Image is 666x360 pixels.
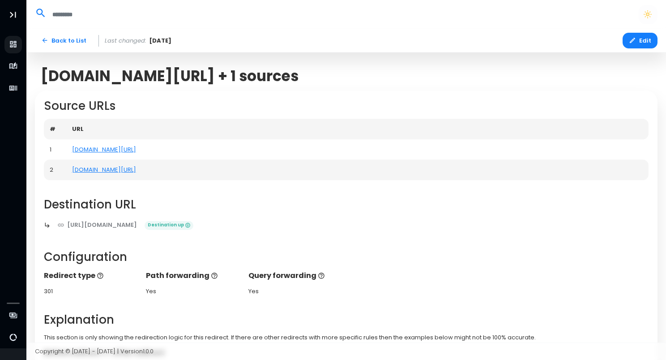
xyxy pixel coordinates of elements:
[51,217,144,233] a: [URL][DOMAIN_NAME]
[44,99,649,113] h2: Source URLs
[72,165,136,174] a: [DOMAIN_NAME][URL]
[149,36,171,45] span: [DATE]
[146,287,239,296] div: Yes
[248,287,342,296] div: Yes
[105,36,146,45] span: Last changed:
[41,67,299,85] span: [DOMAIN_NAME][URL] + 1 sources
[50,145,60,154] div: 1
[44,287,137,296] div: 301
[248,270,342,281] p: Query forwarding
[145,221,193,230] span: Destination up
[623,33,657,48] button: Edit
[44,270,137,281] p: Redirect type
[44,333,649,342] p: This section is only showing the redirection logic for this redirect. If there are other redirect...
[35,33,93,48] a: Back to List
[50,165,60,174] div: 2
[146,270,239,281] p: Path forwarding
[4,6,21,23] button: Toggle Aside
[44,250,649,264] h2: Configuration
[35,347,154,356] span: Copyright © [DATE] - [DATE] | Version 1.0.0
[44,313,649,327] h2: Explanation
[44,198,649,212] h2: Destination URL
[72,145,136,154] a: [DOMAIN_NAME][URL]
[44,119,66,139] th: #
[66,119,649,139] th: URL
